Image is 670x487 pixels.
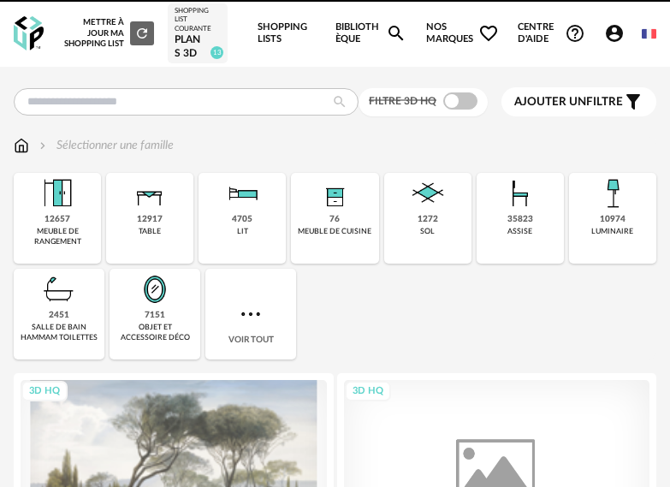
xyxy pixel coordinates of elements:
img: Luminaire.png [592,173,633,214]
div: 3D HQ [345,381,391,402]
div: 1272 [418,214,438,225]
span: Ajouter un [514,96,586,108]
img: OXP [14,16,44,51]
div: 76 [329,214,340,225]
span: Help Circle Outline icon [565,23,585,44]
span: Heart Outline icon [478,23,499,44]
img: fr [642,27,656,41]
span: Magnify icon [386,23,406,44]
img: Sol.png [407,173,448,214]
div: Mettre à jour ma Shopping List [63,17,154,49]
span: 13 [210,46,223,59]
img: Rangement.png [314,173,355,214]
div: 12917 [137,214,163,225]
div: assise [507,227,532,236]
div: 12657 [44,214,70,225]
div: meuble de rangement [19,227,96,246]
div: 3D HQ [21,381,68,402]
div: 4705 [232,214,252,225]
div: salle de bain hammam toilettes [19,323,99,342]
img: more.7b13dc1.svg [237,300,264,328]
div: 35823 [507,214,533,225]
div: table [139,227,161,236]
div: Sélectionner une famille [36,137,174,154]
span: Filter icon [623,92,643,112]
span: Filtre 3D HQ [369,96,436,106]
a: Shopping List courante Plans 3D 13 [175,7,221,60]
img: svg+xml;base64,PHN2ZyB3aWR0aD0iMTYiIGhlaWdodD0iMTciIHZpZXdCb3g9IjAgMCAxNiAxNyIgZmlsbD0ibm9uZSIgeG... [14,137,29,154]
div: sol [420,227,435,236]
div: meuble de cuisine [298,227,371,236]
span: filtre [514,95,623,110]
img: Miroir.png [134,269,175,310]
div: 2451 [49,310,69,321]
div: Plans 3D [175,33,221,60]
span: Account Circle icon [604,23,632,44]
div: objet et accessoire déco [115,323,195,342]
img: Literie.png [222,173,263,214]
img: Salle%20de%20bain.png [39,269,80,310]
div: luminaire [591,227,633,236]
img: Meuble%20de%20rangement.png [37,173,78,214]
img: Table.png [129,173,170,214]
div: 10974 [600,214,626,225]
img: svg+xml;base64,PHN2ZyB3aWR0aD0iMTYiIGhlaWdodD0iMTYiIHZpZXdCb3g9IjAgMCAxNiAxNiIgZmlsbD0ibm9uZSIgeG... [36,137,50,154]
div: 7151 [145,310,165,321]
button: Ajouter unfiltre Filter icon [501,87,656,116]
span: Account Circle icon [604,23,625,44]
span: Centre d'aideHelp Circle Outline icon [518,21,585,46]
div: Shopping List courante [175,7,221,33]
img: Assise.png [500,173,541,214]
div: lit [237,227,248,236]
span: Refresh icon [134,29,150,38]
div: Voir tout [205,269,296,359]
